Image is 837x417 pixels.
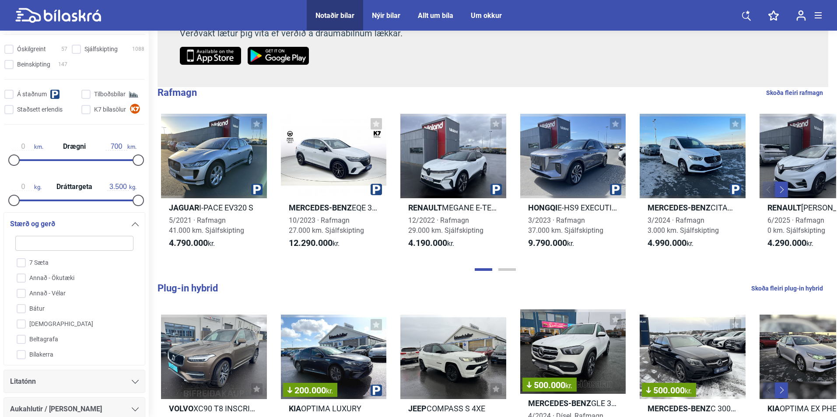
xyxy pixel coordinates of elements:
b: 12.290.000 [289,238,333,248]
a: Notaðir bílar [315,11,354,20]
b: Mercedes-Benz [648,203,711,212]
b: Jeep [408,404,427,413]
b: Mercedes-Benz [648,404,711,413]
b: Plug-in hybrid [158,283,218,294]
h2: XC90 T8 INSCRIPTION [161,403,267,413]
b: Kia [767,404,780,413]
span: 200.000 [287,386,333,395]
span: kr. [565,382,572,390]
span: kr. [767,238,813,249]
h2: OPTIMA LUXURY [281,403,387,413]
span: Dráttargeta [54,183,95,190]
button: Previous [763,382,776,398]
h2: MEGANE E-TECH ELECTRIC TECHNO 60KWH [400,203,506,213]
a: Skoða fleiri plug-in hybrid [751,283,823,294]
span: Beinskipting [17,60,50,69]
button: Page 1 [475,268,492,271]
h2: C 300 DE [640,403,746,413]
b: Mercedes-Benz [289,203,352,212]
span: 12/2022 · Rafmagn 29.000 km. Sjálfskipting [408,216,483,235]
span: kg. [107,183,137,191]
a: RenaultMEGANE E-TECH ELECTRIC TECHNO 60KWH12/2022 · Rafmagn29.000 km. Sjálfskipting4.190.000kr. [400,114,506,256]
a: Um okkur [471,11,502,20]
span: 1088 [132,45,144,54]
span: kg. [12,183,42,191]
span: 3/2024 · Rafmagn 3.000 km. Sjálfskipting [648,216,719,235]
span: km. [105,143,137,151]
span: kr. [408,238,454,249]
button: Next [775,382,788,398]
span: 57 [61,45,67,54]
span: Á staðnum [17,90,47,99]
img: user-login.svg [796,10,806,21]
b: Rafmagn [158,87,197,98]
a: JaguarI-PACE EV320 S5/2021 · Rafmagn41.000 km. Sjálfskipting4.790.000kr. [161,114,267,256]
span: Litatónn [10,375,36,388]
b: 9.790.000 [528,238,567,248]
span: kr. [685,387,692,395]
h2: COMPASS S 4XE [400,403,506,413]
span: kr. [528,238,574,249]
button: Next [775,182,788,197]
h2: GLE 350 DE 4MATIC PHEV [520,398,626,408]
a: Mercedes-BenzEQE 350 4MATIC PROGRESSIVE10/2023 · Rafmagn27.000 km. Sjálfskipting12.290.000kr. [281,114,387,256]
button: Previous [763,182,776,197]
span: 6/2025 · Rafmagn 0 km. Sjálfskipting [767,216,825,235]
span: Sjálfskipting [84,45,118,54]
b: 4.290.000 [767,238,806,248]
b: 4.790.000 [169,238,208,248]
span: 3/2023 · Rafmagn 37.000 km. Sjálfskipting [528,216,603,235]
a: Mercedes-BenzCITAN E MILLILANGUR BUSINESS3/2024 · Rafmagn3.000 km. Sjálfskipting4.990.000kr. [640,114,746,256]
a: Skoða fleiri rafmagn [766,87,823,98]
span: kr. [326,387,333,395]
b: 4.990.000 [648,238,686,248]
span: kr. [648,238,693,249]
b: Mercedes-Benz [528,399,591,408]
a: Allt um bíla [418,11,453,20]
b: Volvo [169,404,193,413]
span: Aukahlutir / [PERSON_NAME] [10,403,102,415]
b: Kia [289,404,301,413]
span: 5/2021 · Rafmagn 41.000 km. Sjálfskipting [169,216,244,235]
span: 500.000 [527,381,572,389]
a: HongqiE-HS9 EXECUTIVE 1203/2023 · Rafmagn37.000 km. Sjálfskipting9.790.000kr. [520,114,626,256]
b: Renault [408,203,442,212]
span: kr. [289,238,340,249]
h2: I-PACE EV320 S [161,203,267,213]
span: 10/2023 · Rafmagn 27.000 km. Sjálfskipting [289,216,364,235]
span: Óskilgreint [17,45,46,54]
h2: E-HS9 EXECUTIVE 120 [520,203,626,213]
span: kr. [169,238,215,249]
a: Nýir bílar [372,11,400,20]
button: Page 2 [498,268,516,271]
span: Stærð og gerð [10,218,55,230]
h2: EQE 350 4MATIC PROGRESSIVE [281,203,387,213]
span: km. [12,143,43,151]
span: 500.000 [646,386,692,395]
span: Staðsett erlendis [17,105,63,114]
span: Tilboðsbílar [94,90,126,99]
b: 4.190.000 [408,238,447,248]
b: Jaguar [169,203,199,212]
p: Verðvakt lætur þig vita ef verðið á draumabílnum lækkar. [180,28,425,39]
span: 147 [58,60,67,69]
h2: CITAN E MILLILANGUR BUSINESS [640,203,746,213]
b: Hongqi [528,203,557,212]
b: Renault [767,203,801,212]
span: K7 bílasölur [94,105,126,114]
span: Drægni [61,143,88,150]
